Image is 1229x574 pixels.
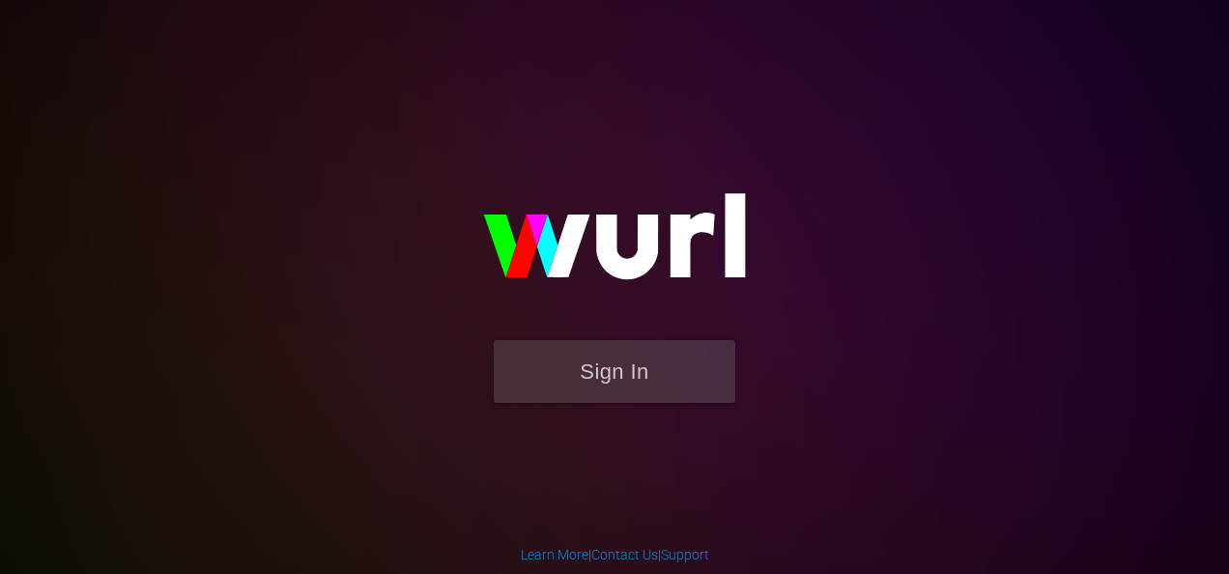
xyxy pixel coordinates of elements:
button: Sign In [494,340,735,403]
div: | | [521,545,709,564]
a: Learn More [521,547,588,562]
a: Contact Us [591,547,658,562]
img: wurl-logo-on-black-223613ac3d8ba8fe6dc639794a292ebdb59501304c7dfd60c99c58986ef67473.svg [421,152,808,339]
a: Support [661,547,709,562]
